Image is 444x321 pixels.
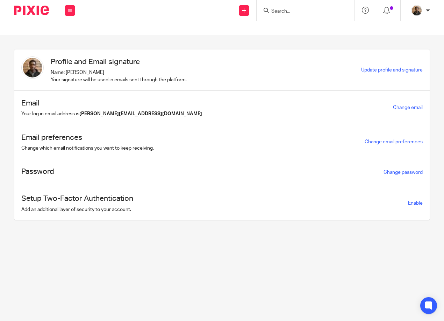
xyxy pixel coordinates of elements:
[51,69,187,83] p: Name: [PERSON_NAME] Your signature will be used in emails sent through the platform.
[393,105,423,110] a: Change email
[21,145,154,152] p: Change which email notifications you want to keep receiving.
[21,98,202,109] h1: Email
[21,193,133,204] h1: Setup Two-Factor Authentication
[361,68,423,73] a: Update profile and signature
[365,139,423,144] a: Change email preferences
[408,201,423,206] span: Enable
[21,56,44,79] img: WhatsApp%20Image%202025-04-23%20.jpg
[21,206,133,213] p: Add an additional layer of security to your account.
[14,6,49,15] img: Pixie
[271,8,334,15] input: Search
[21,166,54,177] h1: Password
[21,110,202,117] p: Your log in email address is
[411,5,422,16] img: WhatsApp%20Image%202025-04-23%20.jpg
[384,170,423,175] a: Change password
[79,111,202,116] b: [PERSON_NAME][EMAIL_ADDRESS][DOMAIN_NAME]
[51,56,187,67] h1: Profile and Email signature
[21,132,154,143] h1: Email preferences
